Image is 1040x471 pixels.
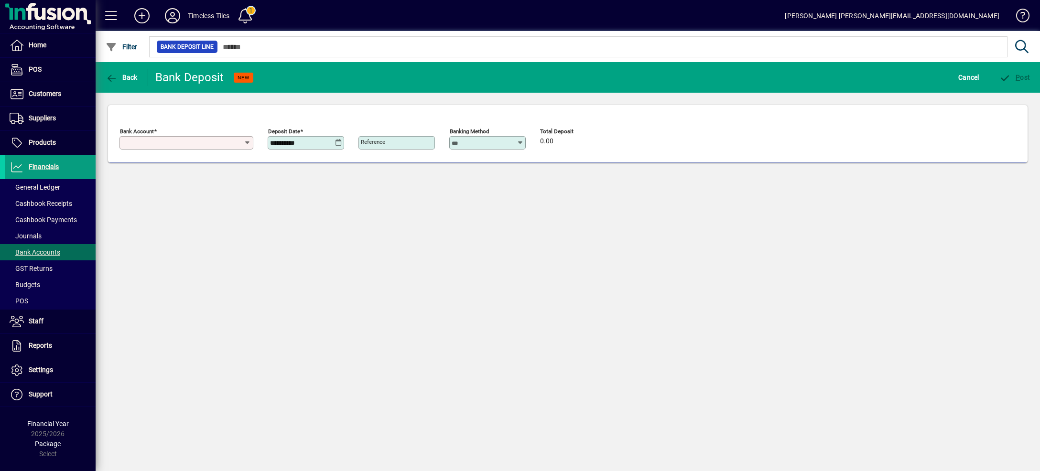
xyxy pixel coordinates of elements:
span: Cashbook Payments [10,216,77,224]
a: General Ledger [5,179,96,195]
span: NEW [238,75,249,81]
span: Journals [10,232,42,240]
span: POS [29,65,42,73]
a: Budgets [5,277,96,293]
button: Add [127,7,157,24]
span: Financials [29,163,59,171]
a: POS [5,58,96,82]
a: POS [5,293,96,309]
span: Bank Accounts [10,248,60,256]
span: Budgets [10,281,40,289]
mat-label: Banking Method [450,128,489,135]
a: Settings [5,358,96,382]
button: Post [997,69,1033,86]
a: Customers [5,82,96,106]
a: Staff [5,310,96,333]
span: Back [106,74,138,81]
mat-label: Deposit Date [268,128,300,135]
span: POS [10,297,28,305]
span: Customers [29,90,61,97]
app-page-header-button: Back [96,69,148,86]
button: Cancel [956,69,982,86]
span: Support [29,390,53,398]
span: 0.00 [540,138,553,145]
span: P [1016,74,1020,81]
span: Filter [106,43,138,51]
a: Home [5,33,96,57]
div: Timeless Tiles [188,8,229,23]
div: [PERSON_NAME] [PERSON_NAME][EMAIL_ADDRESS][DOMAIN_NAME] [785,8,999,23]
span: Products [29,139,56,146]
a: GST Returns [5,260,96,277]
span: ost [999,74,1030,81]
span: Cancel [958,70,979,85]
span: Financial Year [27,420,69,428]
a: Bank Accounts [5,244,96,260]
button: Profile [157,7,188,24]
a: Support [5,383,96,407]
a: Knowledge Base [1009,2,1028,33]
div: Bank Deposit [155,70,224,85]
span: Reports [29,342,52,349]
span: GST Returns [10,265,53,272]
a: Cashbook Receipts [5,195,96,212]
a: Reports [5,334,96,358]
span: Total Deposit [540,128,597,135]
button: Back [103,69,140,86]
mat-label: Bank Account [120,128,154,135]
a: Journals [5,228,96,244]
mat-label: Reference [361,139,385,145]
a: Suppliers [5,107,96,130]
span: Cashbook Receipts [10,200,72,207]
span: Settings [29,366,53,374]
span: Package [35,440,61,448]
a: Cashbook Payments [5,212,96,228]
span: Staff [29,317,43,325]
button: Filter [103,38,140,55]
span: Suppliers [29,114,56,122]
span: General Ledger [10,183,60,191]
span: Home [29,41,46,49]
span: Bank Deposit Line [161,42,214,52]
a: Products [5,131,96,155]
